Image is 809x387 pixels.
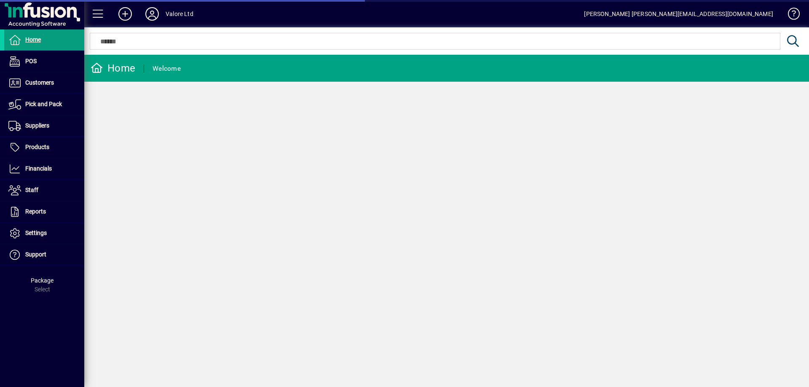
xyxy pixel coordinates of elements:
[4,72,84,93] a: Customers
[25,165,52,172] span: Financials
[91,61,135,75] div: Home
[25,101,62,107] span: Pick and Pack
[153,62,181,75] div: Welcome
[25,144,49,150] span: Products
[584,7,773,21] div: [PERSON_NAME] [PERSON_NAME][EMAIL_ADDRESS][DOMAIN_NAME]
[4,94,84,115] a: Pick and Pack
[4,201,84,222] a: Reports
[25,58,37,64] span: POS
[4,115,84,136] a: Suppliers
[139,6,166,21] button: Profile
[25,122,49,129] span: Suppliers
[4,180,84,201] a: Staff
[25,251,46,258] span: Support
[112,6,139,21] button: Add
[4,51,84,72] a: POS
[25,230,47,236] span: Settings
[31,277,54,284] span: Package
[4,223,84,244] a: Settings
[25,208,46,215] span: Reports
[782,2,798,29] a: Knowledge Base
[25,187,38,193] span: Staff
[166,7,193,21] div: Valore Ltd
[4,244,84,265] a: Support
[4,158,84,179] a: Financials
[25,79,54,86] span: Customers
[4,137,84,158] a: Products
[25,36,41,43] span: Home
